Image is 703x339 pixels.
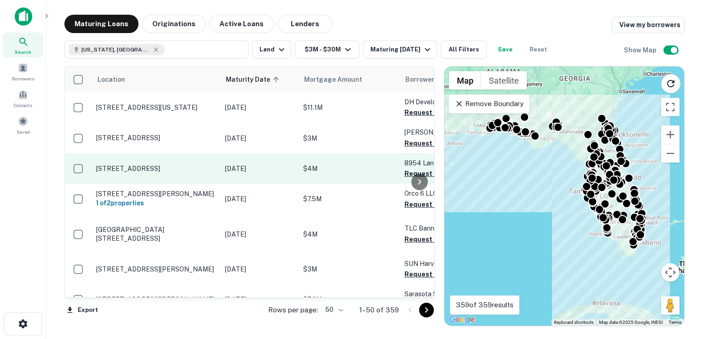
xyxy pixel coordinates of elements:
[225,194,294,204] p: [DATE]
[400,67,501,92] th: Borrower Name
[3,33,43,57] a: Search
[3,113,43,137] a: Saved
[3,59,43,84] a: Borrowers
[441,40,487,59] button: All Filters
[303,294,395,305] p: $7.6M
[142,15,206,33] button: Originations
[64,15,138,33] button: Maturing Loans
[404,107,479,118] button: Request Borrower Info
[225,294,294,305] p: [DATE]
[96,295,216,304] p: [STREET_ADDRESS][PERSON_NAME]
[14,102,32,109] span: Contacts
[299,67,400,92] th: Mortgage Amount
[419,303,434,317] button: Go to next page
[490,40,520,59] button: Save your search to get updates of matches that match your search criteria.
[15,48,31,56] span: Search
[303,264,395,274] p: $3M
[404,223,496,233] p: TLC Banning Ranch LLC
[481,71,527,90] button: Show satellite imagery
[661,263,680,282] button: Map camera controls
[64,303,100,317] button: Export
[404,158,496,168] p: 8954 Lantana LLC
[405,74,454,85] span: Borrower Name
[304,74,374,85] span: Mortgage Amount
[524,40,553,59] button: Reset
[363,40,437,59] button: Maturing [DATE]
[303,133,395,143] p: $3M
[661,144,680,163] button: Zoom out
[359,305,399,316] p: 1–50 of 359
[657,266,703,310] iframe: Chat Widget
[225,264,294,274] p: [DATE]
[612,17,685,33] a: View my borrowers
[456,299,513,311] p: 359 of 359 results
[661,125,680,144] button: Zoom in
[64,40,248,59] button: [US_STATE], [GEOGRAPHIC_DATA]
[96,226,216,242] p: [GEOGRAPHIC_DATA][STREET_ADDRESS]
[404,97,496,107] p: DH Development LLC
[624,45,658,55] h6: Show Map
[226,74,282,85] span: Maturity Date
[225,133,294,143] p: [DATE]
[295,40,359,59] button: $3M - $30M
[277,15,333,33] button: Lenders
[96,198,216,208] h6: 1 of 2 properties
[322,303,345,316] div: 50
[661,98,680,116] button: Toggle fullscreen view
[444,67,684,326] div: 0 0
[404,289,496,299] p: Sarasota SS Associates LLC
[404,168,479,179] button: Request Borrower Info
[404,234,479,245] button: Request Borrower Info
[15,7,32,26] img: capitalize-icon.png
[268,305,318,316] p: Rows per page:
[209,15,274,33] button: Active Loans
[225,229,294,239] p: [DATE]
[303,229,395,239] p: $4M
[12,75,34,82] span: Borrowers
[3,86,43,111] a: Contacts
[661,74,680,93] button: Reload search area
[370,44,433,55] div: Maturing [DATE]
[404,188,496,198] p: Orco 6 LLC
[92,67,220,92] th: Location
[303,194,395,204] p: $7.5M
[404,269,479,280] button: Request Borrower Info
[96,164,216,173] p: [STREET_ADDRESS]
[404,138,479,149] button: Request Borrower Info
[404,259,496,269] p: SUN Harvest Citrus LLC
[220,67,299,92] th: Maturity Date
[599,320,663,325] span: Map data ©2025 Google, INEGI
[17,128,30,136] span: Saved
[668,320,681,325] a: Terms (opens in new tab)
[449,71,481,90] button: Show street map
[252,40,291,59] button: Land
[96,134,216,142] p: [STREET_ADDRESS]
[404,127,496,137] p: [PERSON_NAME]
[404,199,479,210] button: Request Borrower Info
[97,74,125,85] span: Location
[447,314,477,326] img: Google
[447,314,477,326] a: Open this area in Google Maps (opens a new window)
[96,265,216,273] p: [STREET_ADDRESS][PERSON_NAME]
[554,319,594,326] button: Keyboard shortcuts
[455,98,523,109] p: Remove Boundary
[225,164,294,174] p: [DATE]
[303,102,395,113] p: $11.1M
[225,102,294,113] p: [DATE]
[303,164,395,174] p: $4M
[81,45,150,54] span: [US_STATE], [GEOGRAPHIC_DATA]
[96,190,216,198] p: [STREET_ADDRESS][PERSON_NAME]
[96,103,216,112] p: [STREET_ADDRESS][US_STATE]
